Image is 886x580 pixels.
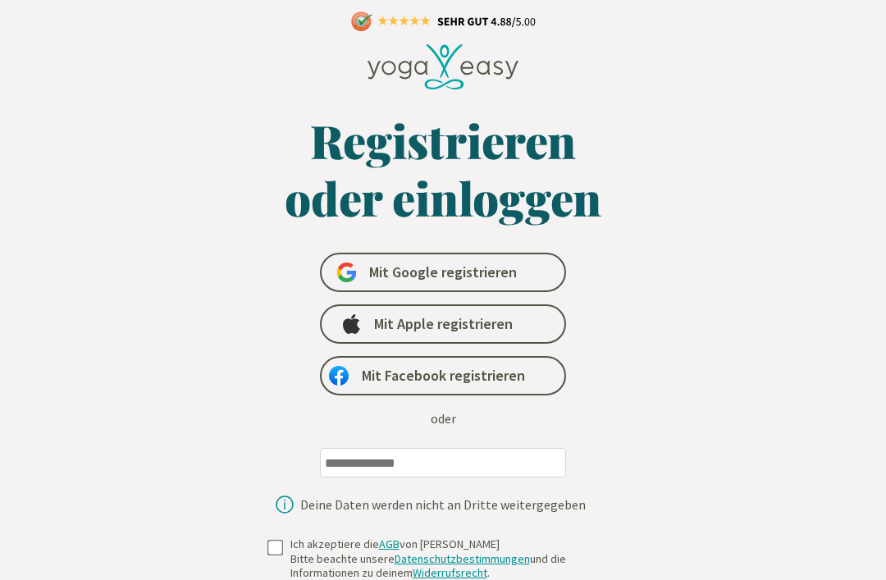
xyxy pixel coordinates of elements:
[379,537,400,551] a: AGB
[369,263,517,282] span: Mit Google registrieren
[320,356,566,395] a: Mit Facebook registrieren
[320,253,566,292] a: Mit Google registrieren
[300,498,586,511] div: Deine Daten werden nicht an Dritte weitergegeben
[413,565,487,580] a: Widerrufsrecht
[374,314,513,334] span: Mit Apple registrieren
[160,112,726,226] h1: Registrieren oder einloggen
[431,409,456,428] div: oder
[395,551,530,566] a: Datenschutzbestimmungen
[320,304,566,344] a: Mit Apple registrieren
[362,366,525,386] span: Mit Facebook registrieren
